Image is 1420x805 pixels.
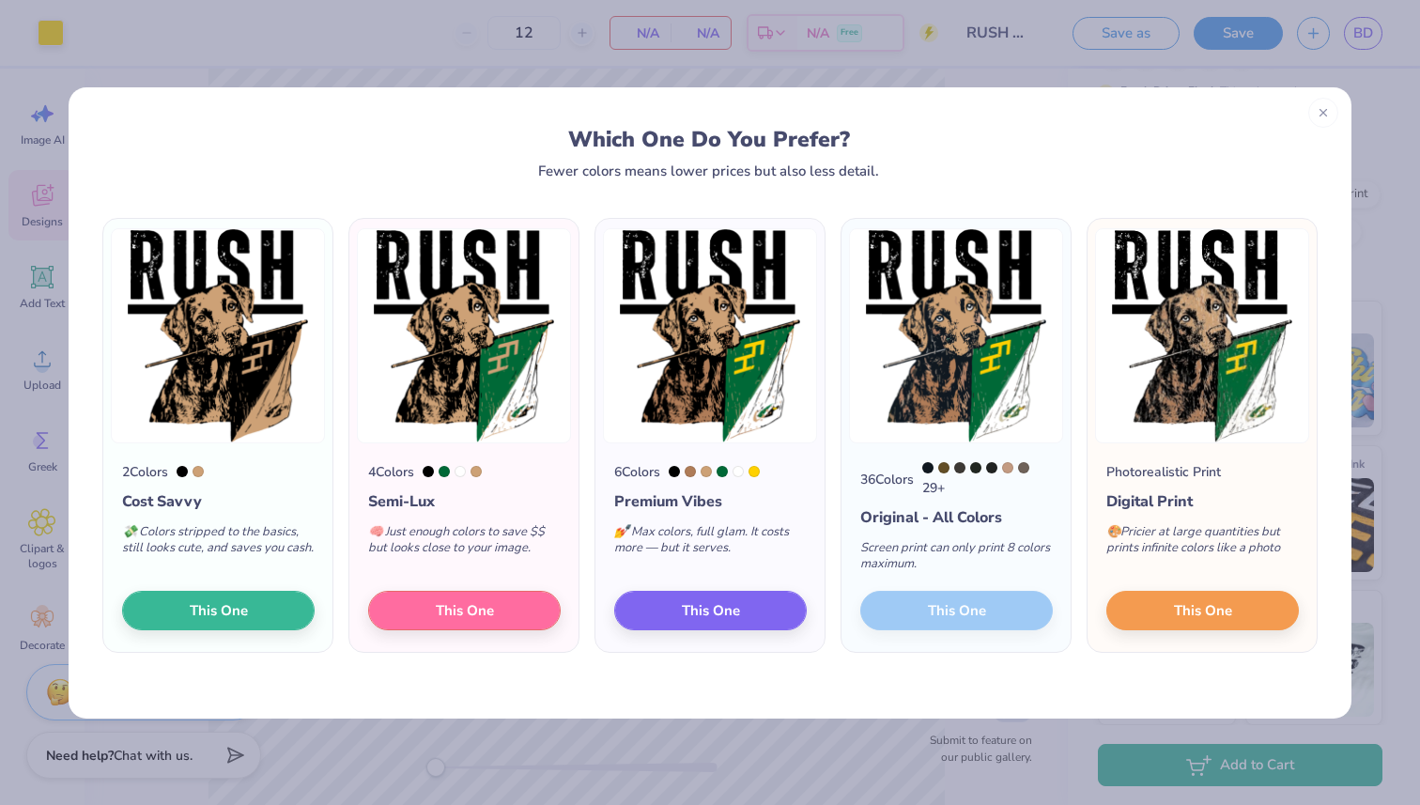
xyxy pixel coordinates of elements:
[1002,462,1013,473] div: 7521 C
[455,466,466,477] div: White
[986,462,997,473] div: 419 C
[193,466,204,477] div: 728 C
[922,462,1053,498] div: 29 +
[614,513,807,575] div: Max colors, full glam. It costs more — but it serves.
[177,466,188,477] div: Black
[1174,599,1232,621] span: This One
[122,462,168,482] div: 2 Colors
[190,599,248,621] span: This One
[614,462,660,482] div: 6 Colors
[954,462,965,473] div: Black 7 C
[685,466,696,477] div: 4645 C
[860,506,1053,529] div: Original - All Colors
[849,228,1063,443] img: 36 color option
[436,599,494,621] span: This One
[122,513,315,575] div: Colors stripped to the basics, still looks cute, and saves you cash.
[682,599,740,621] span: This One
[439,466,450,477] div: 349 C
[368,462,414,482] div: 4 Colors
[471,466,482,477] div: 728 C
[1106,490,1299,513] div: Digital Print
[701,466,712,477] div: 728 C
[717,466,728,477] div: 349 C
[669,466,680,477] div: Black
[368,523,383,540] span: 🧠
[1106,591,1299,630] button: This One
[538,163,879,178] div: Fewer colors means lower prices but also less detail.
[938,462,949,473] div: 4485 C
[603,228,817,443] img: 6 color option
[120,127,1299,152] div: Which One Do You Prefer?
[1095,228,1309,443] img: Photorealistic preview
[614,490,807,513] div: Premium Vibes
[423,466,434,477] div: Black
[860,470,914,489] div: 36 Colors
[122,490,315,513] div: Cost Savvy
[1106,462,1221,482] div: Photorealistic Print
[111,228,325,443] img: 2 color option
[1106,523,1121,540] span: 🎨
[749,466,760,477] div: 109 C
[614,591,807,630] button: This One
[368,490,561,513] div: Semi-Lux
[970,462,981,473] div: Black 3 C
[122,523,137,540] span: 💸
[1018,462,1029,473] div: Warm Gray 11 C
[614,523,629,540] span: 💅
[122,591,315,630] button: This One
[357,228,571,443] img: 4 color option
[368,591,561,630] button: This One
[922,462,934,473] div: Black 6 C
[368,513,561,575] div: Just enough colors to save $$ but looks close to your image.
[1106,513,1299,575] div: Pricier at large quantities but prints infinite colors like a photo
[733,466,744,477] div: White
[860,529,1053,591] div: Screen print can only print 8 colors maximum.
